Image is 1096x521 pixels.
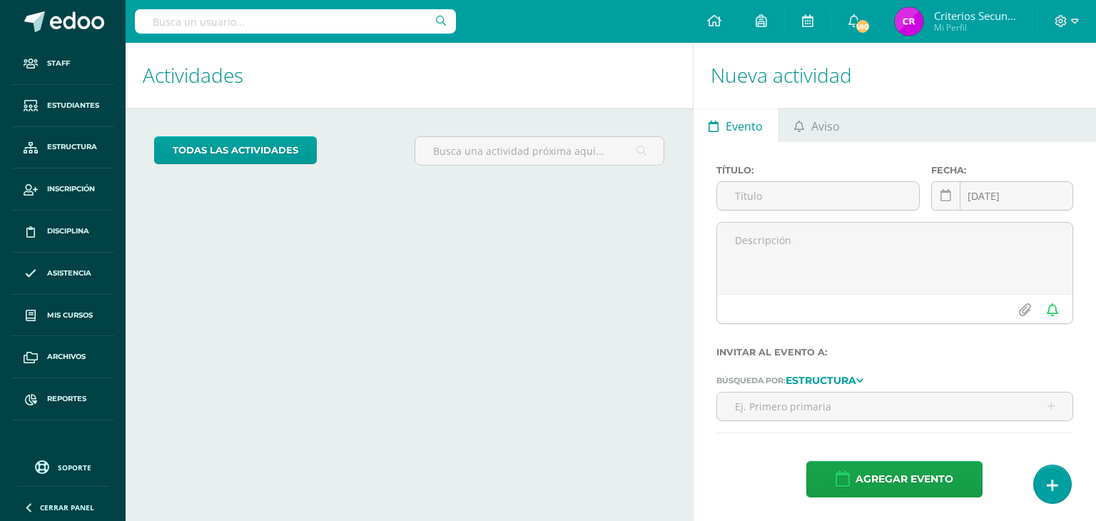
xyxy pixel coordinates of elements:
strong: Estructura [786,374,856,387]
a: Soporte [17,457,108,476]
h1: Nueva actividad [711,43,1079,108]
span: Inscripción [47,183,95,195]
a: Staff [11,43,114,85]
a: Estudiantes [11,85,114,127]
h1: Actividades [143,43,676,108]
span: Cerrar panel [40,502,94,512]
span: Estructura [47,141,97,153]
button: Agregar evento [806,461,983,497]
span: Criterios Secundaria [934,9,1020,23]
img: 32ded2d78f26f30623b1b52a8a229668.png [895,7,923,36]
label: Fecha: [931,165,1073,176]
input: Busca un usuario... [135,9,456,34]
a: Mis cursos [11,295,114,337]
span: 180 [854,19,870,34]
a: Asistencia [11,253,114,295]
span: Soporte [58,462,91,472]
input: Fecha de entrega [932,182,1072,210]
span: Estudiantes [47,100,99,111]
label: Invitar al evento a: [716,347,1073,358]
span: Disciplina [47,226,89,237]
a: Estructura [11,127,114,169]
span: Asistencia [47,268,91,279]
span: Mis cursos [47,310,93,321]
a: Archivos [11,336,114,378]
input: Busca una actividad próxima aquí... [415,137,663,165]
span: Archivos [47,351,86,363]
a: Reportes [11,378,114,420]
a: Aviso [779,108,856,142]
span: Evento [726,109,763,143]
a: Disciplina [11,211,114,253]
a: Inscripción [11,168,114,211]
span: Reportes [47,393,86,405]
span: Aviso [811,109,840,143]
span: Mi Perfil [934,21,1020,34]
a: Evento [694,108,778,142]
label: Título: [716,165,920,176]
span: Agregar evento [856,462,953,497]
input: Ej. Primero primaria [717,393,1072,420]
a: todas las Actividades [154,136,317,164]
input: Título [717,182,919,210]
a: Estructura [786,375,863,385]
span: Búsqueda por: [716,375,786,385]
span: Staff [47,58,70,69]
